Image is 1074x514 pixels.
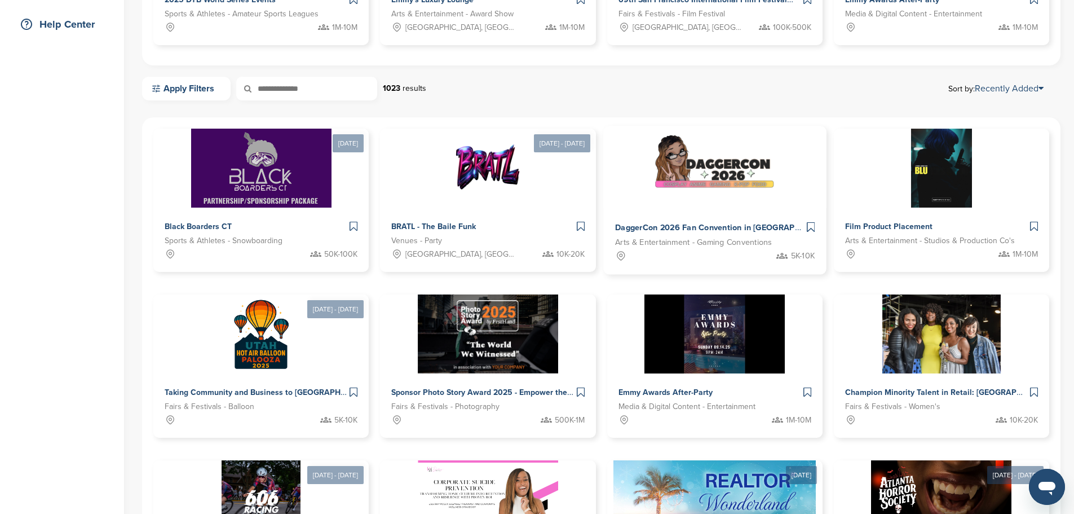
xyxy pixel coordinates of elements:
span: Sponsor Photo Story Award 2025 - Empower the 6th Annual Global Storytelling Competition [391,388,727,397]
img: Sponsorpitch & [222,295,300,374]
div: [DATE] [786,466,817,484]
span: 1M-10M [786,414,811,427]
span: Venues - Party [391,235,442,247]
a: Sponsorpitch & Sponsor Photo Story Award 2025 - Empower the 6th Annual Global Storytelling Compet... [380,295,595,438]
strong: 1023 [383,84,400,93]
a: [DATE] Sponsorpitch & Black Boarders CT Sports & Athletes - Snowboarding 50K-100K [153,111,369,272]
span: [GEOGRAPHIC_DATA], [GEOGRAPHIC_DATA] [633,21,744,34]
img: Sponsorpitch & [911,129,972,208]
a: Sponsorpitch & DaggerCon 2026 Fan Convention in [GEOGRAPHIC_DATA], [GEOGRAPHIC_DATA] Arts & Enter... [603,126,827,275]
a: [DATE] - [DATE] Sponsorpitch & Taking Community and Business to [GEOGRAPHIC_DATA] with the [US_ST... [153,276,369,438]
span: results [403,84,426,93]
span: Emmy Awards After-Party [618,388,713,397]
span: 1M-10M [559,21,585,34]
span: 1M-10M [1013,21,1038,34]
span: Fairs & Festivals - Balloon [165,401,254,413]
div: [DATE] - [DATE] [307,466,364,484]
span: 1M-10M [332,21,357,34]
span: Taking Community and Business to [GEOGRAPHIC_DATA] with the [US_STATE] Hot Air Balloon Palooza [165,388,541,397]
span: 10K-20K [1010,414,1038,427]
span: Black Boarders CT [165,222,232,231]
div: [DATE] - [DATE] [534,134,590,152]
span: [GEOGRAPHIC_DATA], [GEOGRAPHIC_DATA] [405,248,516,261]
iframe: Button to launch messaging window [1029,469,1065,505]
span: Fairs & Festivals - Film Festival [618,8,725,20]
span: 50K-100K [324,248,357,261]
span: Arts & Entertainment - Gaming Conventions [615,236,772,249]
div: [DATE] - [DATE] [307,300,364,318]
span: DaggerCon 2026 Fan Convention in [GEOGRAPHIC_DATA], [GEOGRAPHIC_DATA] [615,223,925,233]
a: Help Center [11,11,113,37]
img: Sponsorpitch & [448,129,527,208]
div: Help Center [17,14,113,34]
span: Sort by: [948,84,1044,93]
a: Recently Added [975,83,1044,94]
a: Apply Filters [142,77,231,100]
span: 10K-20K [556,248,585,261]
span: Arts & Entertainment - Award Show [391,8,514,20]
span: Fairs & Festivals - Women's [845,401,940,413]
span: Sports & Athletes - Amateur Sports Leagues [165,8,319,20]
span: 1M-10M [1013,248,1038,261]
span: Media & Digital Content - Entertainment [845,8,982,20]
a: Sponsorpitch & Emmy Awards After-Party Media & Digital Content - Entertainment 1M-10M [607,295,823,438]
a: Sponsorpitch & Film Product Placement Arts & Entertainment - Studios & Production Co's 1M-10M [834,129,1049,272]
span: Media & Digital Content - Entertainment [618,401,755,413]
a: Sponsorpitch & Champion Minority Talent in Retail: [GEOGRAPHIC_DATA], [GEOGRAPHIC_DATA] & [GEOGRA... [834,295,1049,438]
img: Sponsorpitch & [418,295,558,374]
span: Arts & Entertainment - Studios & Production Co's [845,235,1015,247]
span: Film Product Placement [845,222,932,231]
div: [DATE] [333,134,364,152]
span: 100K-500K [773,21,811,34]
span: Sports & Athletes - Snowboarding [165,235,282,247]
span: Fairs & Festivals - Photography [391,401,500,413]
img: Sponsorpitch & [653,126,776,208]
span: 500K-1M [555,414,585,427]
span: 5K-10K [790,250,814,263]
a: [DATE] - [DATE] Sponsorpitch & BRATL - The Baile Funk Venues - Party [GEOGRAPHIC_DATA], [GEOGRAPH... [380,111,595,272]
span: 5K-10K [334,414,357,427]
img: Sponsorpitch & [882,295,1001,374]
img: Sponsorpitch & [191,129,332,208]
span: BRATL - The Baile Funk [391,222,476,231]
img: Sponsorpitch & [644,295,785,374]
span: [GEOGRAPHIC_DATA], [GEOGRAPHIC_DATA] [405,21,516,34]
div: [DATE] - [DATE] [987,466,1044,484]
